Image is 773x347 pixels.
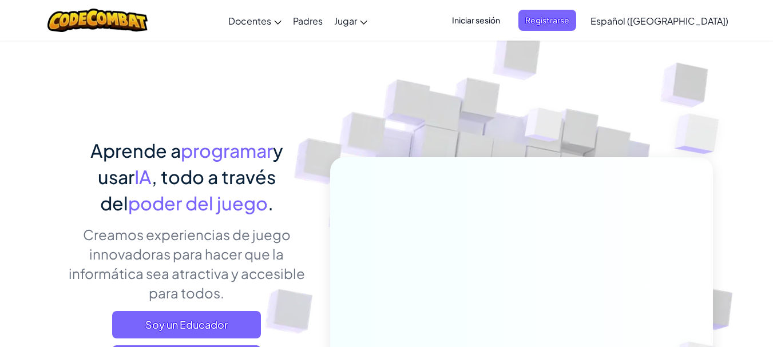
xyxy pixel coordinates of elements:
span: . [268,192,273,214]
span: programar [181,139,273,162]
span: , todo a través del [100,165,276,214]
span: poder del juego [128,192,268,214]
a: Español ([GEOGRAPHIC_DATA]) [585,5,734,36]
a: Padres [287,5,328,36]
button: Iniciar sesión [445,10,507,31]
a: Soy un Educador [112,311,261,338]
p: Creamos experiencias de juego innovadoras para hacer que la informática sea atractiva y accesible... [61,225,313,302]
a: Jugar [328,5,373,36]
span: Aprende a [90,139,181,162]
button: Registrarse [518,10,576,31]
a: Docentes [223,5,287,36]
img: CodeCombat logo [47,9,148,32]
span: Docentes [228,15,271,27]
img: Overlap cubes [503,85,585,170]
img: Overlap cubes [652,86,751,182]
span: Español ([GEOGRAPHIC_DATA]) [590,15,728,27]
span: Jugar [334,15,357,27]
span: IA [134,165,152,188]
